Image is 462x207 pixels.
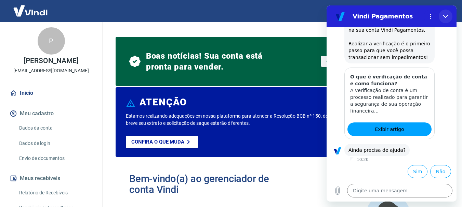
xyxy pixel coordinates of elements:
button: Meus recebíveis [8,171,94,186]
p: Estamos realizando adequações em nossa plataforma para atender a Resolução BCB nº 150, de [DATE].... [126,113,373,127]
a: Início [8,86,94,101]
a: Envio de documentos [16,151,94,165]
span: Boas notícias! Sua conta está pronta para vender. [146,50,281,72]
div: P [38,27,65,55]
p: [PERSON_NAME] [24,57,78,64]
a: Dados de login [16,136,94,150]
a: Relatório de Recebíveis [16,186,94,200]
h6: ATENÇÃO [140,99,187,106]
iframe: Janela de mensagens [327,5,457,202]
p: [EMAIL_ADDRESS][DOMAIN_NAME] [13,67,89,74]
button: Sair [429,5,454,17]
img: Vindi [8,0,53,21]
button: Meu cadastro [8,106,94,121]
a: Dados da conta [16,121,94,135]
h2: Bem-vindo(a) ao gerenciador de conta Vindi [129,173,281,195]
a: Confira o que muda [126,136,198,148]
p: Confira o que muda [131,139,184,145]
a: Obter token de integração [321,56,392,67]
